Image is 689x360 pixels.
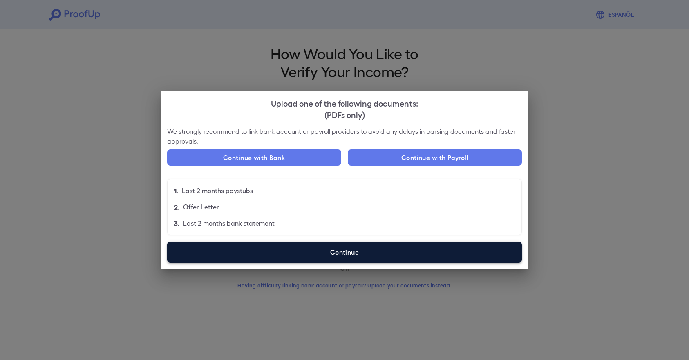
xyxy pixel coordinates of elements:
[174,202,180,212] p: 2.
[348,149,522,166] button: Continue with Payroll
[183,202,219,212] p: Offer Letter
[167,149,341,166] button: Continue with Bank
[174,218,180,228] p: 3.
[182,186,253,196] p: Last 2 months paystubs
[183,218,275,228] p: Last 2 months bank statement
[174,186,179,196] p: 1.
[161,91,528,127] h2: Upload one of the following documents:
[167,127,522,146] p: We strongly recommend to link bank account or payroll providers to avoid any delays in parsing do...
[167,242,522,263] label: Continue
[167,109,522,120] div: (PDFs only)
